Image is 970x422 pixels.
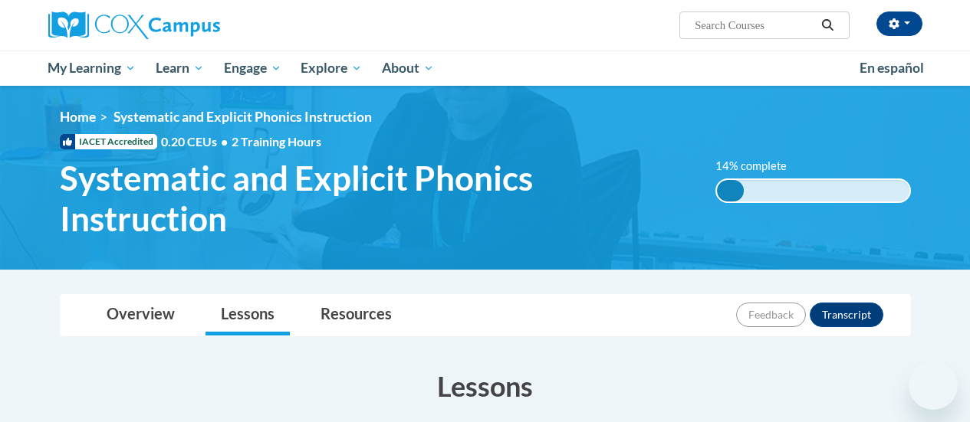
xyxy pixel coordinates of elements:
a: Home [60,109,96,125]
span: Systematic and Explicit Phonics Instruction [113,109,372,125]
img: Cox Campus [48,11,220,39]
button: Search [816,16,839,34]
a: Lessons [206,295,290,335]
button: Feedback [736,303,806,327]
a: En español [850,52,934,84]
span: 2 Training Hours [232,134,321,149]
a: Resources [305,295,407,335]
span: About [382,59,434,77]
span: 0.20 CEUs [161,133,232,150]
a: My Learning [38,51,146,86]
a: Overview [91,295,190,335]
span: Systematic and Explicit Phonics Instruction [60,158,692,239]
span: Explore [301,59,362,77]
a: Explore [291,51,372,86]
div: 14% complete [717,180,744,201]
label: 14% complete [715,158,804,175]
span: IACET Accredited [60,134,157,149]
span: Engage [224,59,281,77]
iframe: Button to launch messaging window [909,361,958,410]
span: My Learning [48,59,136,77]
span: • [221,134,228,149]
a: Cox Campus [48,11,324,39]
div: Main menu [37,51,934,86]
span: Learn [156,59,204,77]
a: Learn [146,51,214,86]
button: Account Settings [876,11,922,36]
a: Engage [214,51,291,86]
input: Search Courses [693,16,816,34]
span: En español [860,60,924,76]
h3: Lessons [60,367,911,405]
button: Transcript [810,303,883,327]
a: About [372,51,444,86]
